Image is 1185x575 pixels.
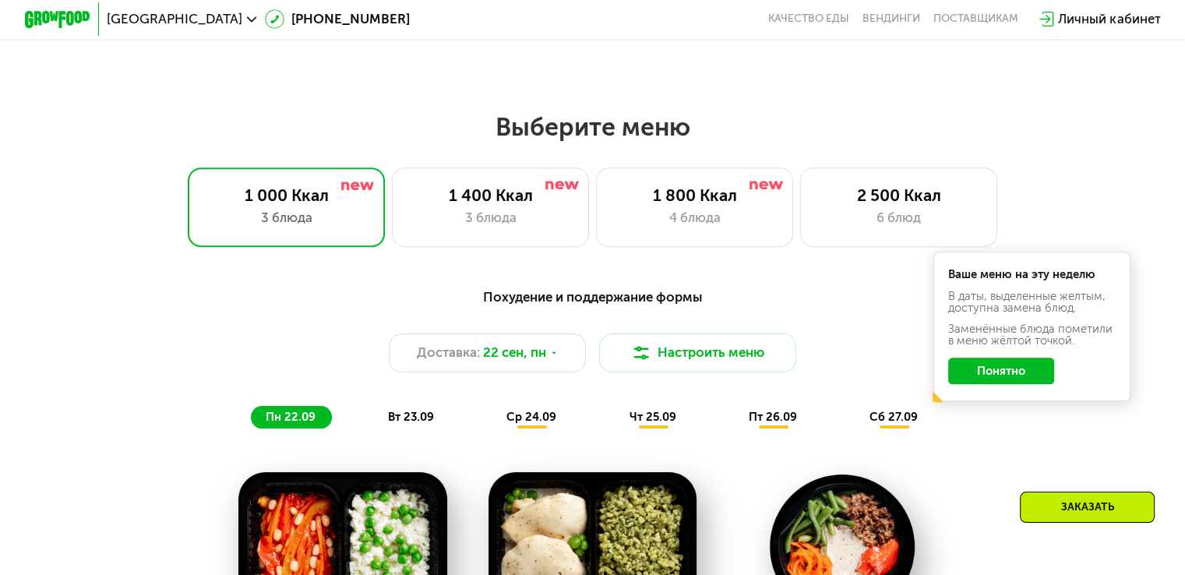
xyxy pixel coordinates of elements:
a: Качество еды [768,12,849,26]
div: Заменённые блюда пометили в меню жёлтой точкой. [948,323,1116,347]
div: 1 000 Ккал [205,185,368,205]
div: 4 блюда [613,208,776,228]
div: 3 блюда [205,208,368,228]
span: 22 сен, пн [483,343,546,362]
div: Ваше меню на эту неделю [948,269,1116,280]
a: [PHONE_NUMBER] [265,9,410,29]
div: В даты, выделенные желтым, доступна замена блюд. [948,291,1116,314]
button: Понятно [948,358,1054,384]
span: ср 24.09 [506,410,556,424]
button: Настроить меню [599,333,797,373]
span: чт 25.09 [629,410,675,424]
div: Заказать [1020,492,1155,523]
span: сб 27.09 [869,410,918,424]
span: Доставка: [417,343,480,362]
span: вт 23.09 [388,410,434,424]
div: 3 блюда [409,208,572,228]
div: 1 800 Ккал [613,185,776,205]
div: 2 500 Ккал [817,185,980,205]
div: поставщикам [933,12,1018,26]
div: 1 400 Ккал [409,185,572,205]
div: Похудение и поддержание формы [105,287,1080,307]
div: 6 блюд [817,208,980,228]
h2: Выберите меню [53,111,1133,143]
div: Личный кабинет [1058,9,1160,29]
span: [GEOGRAPHIC_DATA] [107,12,242,26]
span: пн 22.09 [266,410,316,424]
a: Вендинги [862,12,920,26]
span: пт 26.09 [749,410,797,424]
